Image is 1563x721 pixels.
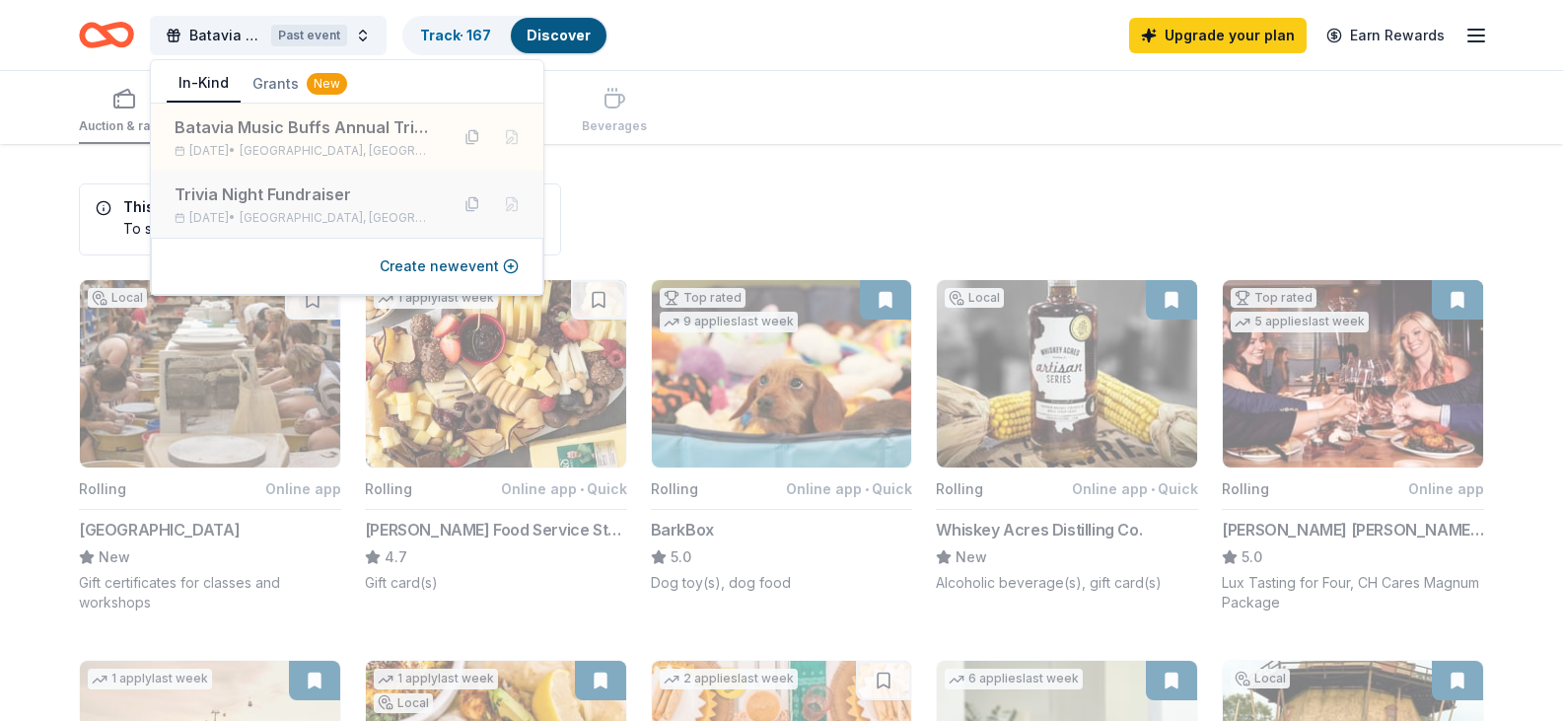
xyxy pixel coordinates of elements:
div: New [307,73,347,95]
button: Image for Cooper's Hawk Winery and RestaurantsTop rated5 applieslast weekRollingOnline app[PERSON... [1222,279,1484,613]
div: [DATE] • [175,143,433,159]
a: Earn Rewards [1314,18,1456,53]
div: Batavia Music Buffs Annual Trivia Night [175,115,433,139]
div: Trivia Night Fundraiser [175,182,433,206]
a: Discover [527,27,591,43]
div: Past event [271,25,347,46]
button: Track· 167Discover [402,16,608,55]
a: Track· 167 [420,27,491,43]
button: Image for Gordon Food Service Store1 applylast weekRollingOnline app•Quick[PERSON_NAME] Food Serv... [365,279,627,593]
div: To save donors and apply, please create a new event. [96,218,481,239]
span: Batavia Music Buffs Annual Trivia Night [189,24,263,47]
span: [GEOGRAPHIC_DATA], [GEOGRAPHIC_DATA] [240,210,433,226]
button: In-Kind [167,65,241,103]
button: Grants [241,66,359,102]
button: Batavia Music Buffs Annual Trivia NightPast event [150,16,387,55]
button: Create newevent [380,254,519,278]
a: Upgrade your plan [1129,18,1307,53]
a: Home [79,12,134,58]
button: Image for BarkBoxTop rated9 applieslast weekRollingOnline app•QuickBarkBox5.0Dog toy(s), dog food [651,279,913,593]
button: Image for Whiskey Acres Distilling Co.LocalRollingOnline app•QuickWhiskey Acres Distilling Co.New... [936,279,1198,593]
button: Image for Lillstreet Art CenterLocalRollingOnline app[GEOGRAPHIC_DATA]NewGift certificates for cl... [79,279,341,613]
span: [GEOGRAPHIC_DATA], [GEOGRAPHIC_DATA] [240,143,433,159]
div: [DATE] • [175,210,433,226]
